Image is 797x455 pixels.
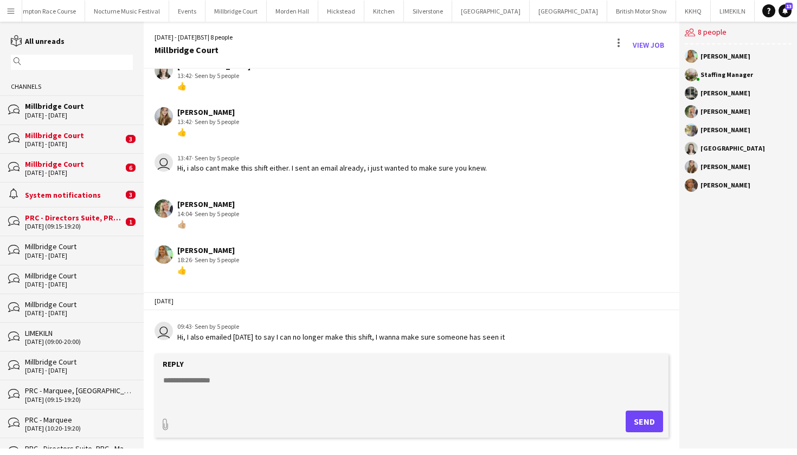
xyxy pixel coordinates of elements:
div: Millbridge Court [25,242,133,251]
div: [DATE] - [DATE] [25,367,133,374]
div: Millbridge Court [25,131,123,140]
div: 18:26 [177,255,239,265]
button: Plumpton Race Course [5,1,85,22]
div: [DATE] (09:15-19:20) [25,223,123,230]
div: Staffing Manager [700,71,753,78]
a: All unreads [11,36,65,46]
label: Reply [163,359,184,369]
span: · Seen by 5 people [192,71,239,80]
div: [DATE] (10:20-19:20) [25,425,133,432]
button: Nocturne Music Festival [85,1,169,22]
div: [PERSON_NAME] [700,182,750,188]
div: [DATE] (09:00-20:00) [25,338,133,346]
span: 3 [126,191,136,199]
button: [GEOGRAPHIC_DATA] [452,1,530,22]
div: PRC - Directors Suite, PRC - Marquee, PRC - Restaurant, [GEOGRAPHIC_DATA] - Lewes Stand, PRC - Bo... [25,213,123,223]
div: [DATE] - [DATE] | 8 people [155,32,233,42]
div: [DATE] - [DATE] [25,112,133,119]
div: Millbridge Court [25,300,133,309]
div: [PERSON_NAME] [177,245,239,255]
div: Millbridge Court [25,159,123,169]
div: [DATE] [144,292,679,310]
div: LIMEKILN [25,328,133,338]
div: [DATE] - [DATE] [25,169,123,177]
a: 13 [779,4,792,17]
button: Events [169,1,205,22]
span: · Seen by 5 people [192,154,239,162]
span: 6 [126,164,136,172]
button: Morden Hall [267,1,318,22]
div: [PERSON_NAME] [700,53,750,60]
button: KKHQ [676,1,711,22]
button: Millbridge Court [205,1,267,22]
div: [DATE] - [DATE] [25,140,123,148]
div: [PERSON_NAME] [700,90,750,96]
div: [PERSON_NAME] [700,164,750,170]
button: Hickstead [318,1,364,22]
div: 👍 [177,265,239,275]
div: 13:42 [177,71,250,81]
button: Send [626,411,663,432]
div: 09:43 [177,322,505,331]
button: Kitchen [364,1,404,22]
button: LIMEKILN [711,1,755,22]
div: [PERSON_NAME] [700,127,750,133]
span: 13 [785,3,793,10]
span: · Seen by 5 people [192,118,239,126]
div: [DATE] - [DATE] [25,252,133,259]
div: [PERSON_NAME] [177,199,239,209]
div: Millbridge Court [25,271,133,281]
span: · Seen by 5 people [192,210,239,218]
div: 14:04 [177,209,239,219]
div: 👍 [177,81,250,91]
button: Silverstone [404,1,452,22]
div: 13:42 [177,117,239,127]
span: · Seen by 5 people [192,322,239,330]
div: Millbridge Court [25,101,133,111]
span: 1 [126,218,136,226]
div: [PERSON_NAME] [700,108,750,115]
a: View Job [628,36,669,54]
div: [DATE] (09:15-19:20) [25,396,133,404]
button: [GEOGRAPHIC_DATA] [530,1,607,22]
div: PRC - Marquee [25,415,133,425]
div: 👍 [177,127,239,137]
div: PRC - Directors Suite, PRC - Marquee, PRC - Restaurant, [GEOGRAPHIC_DATA] - Lewes Stand, PRC - Bo... [25,444,133,453]
div: [DATE] - [DATE] [25,281,133,288]
div: System notifications [25,190,123,200]
div: [DATE] - [DATE] [25,309,133,317]
span: 3 [126,135,136,143]
div: PRC - Marquee, [GEOGRAPHIC_DATA] - Restaurant, [GEOGRAPHIC_DATA] - Lewes Stand, PRC - Boxes, PRC ... [25,386,133,395]
div: 👍🏼 [177,219,239,229]
div: Millbridge Court [155,45,233,55]
span: BST [197,33,208,41]
div: [GEOGRAPHIC_DATA] [700,145,765,152]
button: British Motor Show [607,1,676,22]
div: 8 people [685,22,792,44]
div: Hi, i also cant make this shift either. I sent an email already, i just wanted to make sure you k... [177,163,487,173]
div: 13:47 [177,153,487,163]
div: [PERSON_NAME] [177,107,239,117]
div: Millbridge Court [25,357,133,367]
div: Hi, I also emailed [DATE] to say I can no longer make this shift, I wanna make sure someone has s... [177,332,505,342]
span: · Seen by 5 people [192,256,239,264]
